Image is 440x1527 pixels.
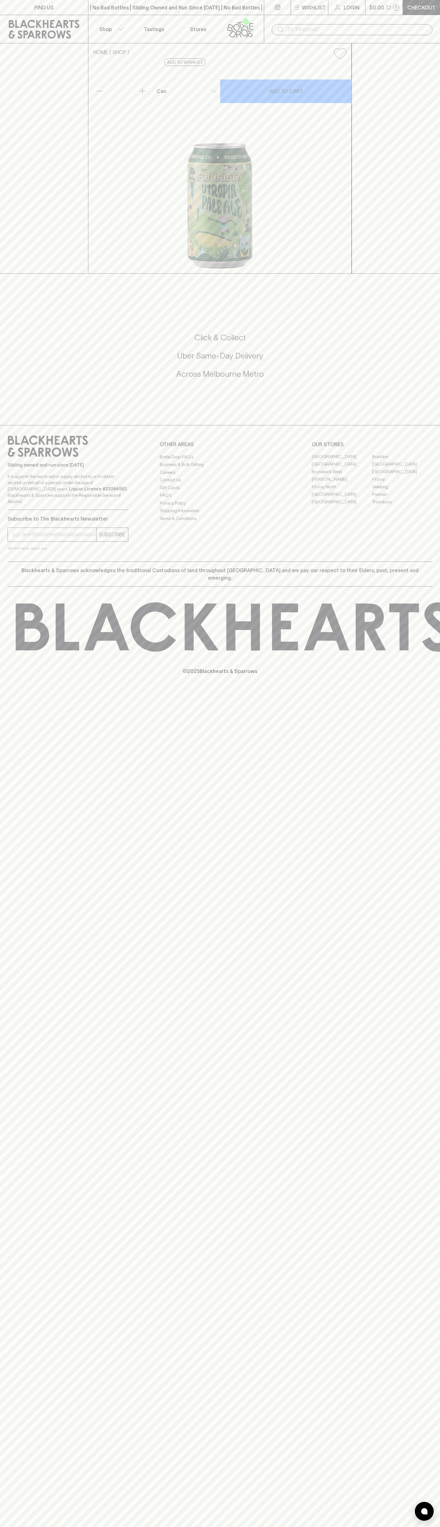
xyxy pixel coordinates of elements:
[220,79,352,103] button: ADD TO CART
[8,462,128,468] p: Sibling owned and run since [DATE]
[372,468,432,476] a: [GEOGRAPHIC_DATA]
[372,461,432,468] a: [GEOGRAPHIC_DATA]
[132,15,176,43] a: Tastings
[99,25,112,33] p: Shop
[160,484,281,491] a: Gift Cards
[421,1508,427,1514] img: bubble-icon
[8,332,432,343] h5: Click & Collect
[164,58,205,66] button: Add to wishlist
[190,25,206,33] p: Stores
[13,529,96,539] input: e.g. jane@blackheartsandsparrows.com.au
[312,491,372,498] a: [GEOGRAPHIC_DATA]
[88,64,351,273] img: 43640.png
[372,498,432,506] a: Thornbury
[407,4,436,11] p: Checkout
[113,49,126,55] a: SHOP
[160,468,281,476] a: Careers
[8,351,432,361] h5: Uber Same-Day Delivery
[372,453,432,461] a: Braddon
[88,15,132,43] button: Shop
[69,486,127,491] strong: Liquor License #32064953
[160,461,281,468] a: Business & Bulk Gifting
[160,499,281,507] a: Privacy Policy
[312,476,372,483] a: [PERSON_NAME]
[312,498,372,506] a: [GEOGRAPHIC_DATA]
[372,483,432,491] a: Geelong
[97,528,128,541] button: SUBSCRIBE
[8,369,432,379] h5: Across Melbourne Metro
[160,507,281,515] a: Shipping Information
[302,4,326,11] p: Wishlist
[372,491,432,498] a: Prahran
[331,46,349,62] button: Add to wishlist
[312,468,372,476] a: Brunswick West
[395,6,397,9] p: 0
[269,87,303,95] p: ADD TO CART
[99,531,125,538] p: SUBSCRIBE
[12,566,428,582] p: Blackhearts & Sparrows acknowledges the traditional Custodians of land throughout [GEOGRAPHIC_DAT...
[312,441,432,448] p: OUR STORES
[93,49,108,55] a: HOME
[344,4,359,11] p: Login
[369,4,384,11] p: $0.00
[312,453,372,461] a: [GEOGRAPHIC_DATA]
[8,307,432,413] div: Call to action block
[312,483,372,491] a: Fitzroy North
[287,25,427,35] input: Try "Pinot noir"
[8,545,128,551] p: We will never spam you
[157,87,166,95] p: Can
[160,515,281,522] a: Terms & Conditions
[8,473,128,505] p: It is against the law to sell or supply alcohol to, or to obtain alcohol on behalf of a person un...
[372,476,432,483] a: Fitzroy
[154,85,220,97] div: Can
[160,453,281,461] a: Bottle Drop FAQ's
[160,492,281,499] a: FAQ's
[160,441,281,448] p: OTHER AREAS
[176,15,220,43] a: Stores
[144,25,164,33] p: Tastings
[312,461,372,468] a: [GEOGRAPHIC_DATA]
[34,4,54,11] p: FIND US
[8,515,128,523] p: Subscribe to The Blackhearts Newsletter
[160,476,281,484] a: Contact Us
